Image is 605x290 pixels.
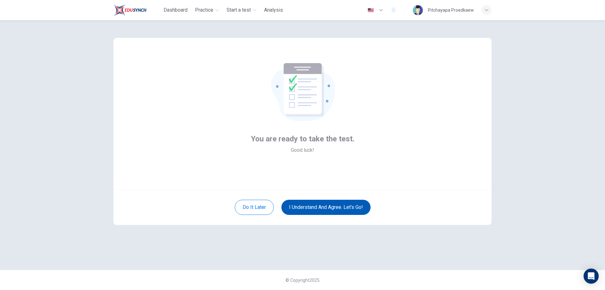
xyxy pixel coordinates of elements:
[291,146,314,154] span: Good luck!
[224,4,259,16] button: Start a test
[227,6,251,14] span: Start a test
[113,4,161,16] a: Train Test logo
[193,4,222,16] button: Practice
[428,6,474,14] div: Pitchayapa Proedkaew
[264,6,283,14] span: Analysis
[235,200,274,215] button: Do it later
[367,8,375,13] img: en
[413,5,423,15] img: Profile picture
[285,278,320,283] span: © Copyright 2025
[251,134,354,144] span: You are ready to take the test.
[262,4,285,16] button: Analysis
[281,200,371,215] button: I understand and agree. Let’s go!
[584,269,599,284] div: Open Intercom Messenger
[161,4,190,16] button: Dashboard
[164,6,187,14] span: Dashboard
[195,6,213,14] span: Practice
[113,4,147,16] img: Train Test logo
